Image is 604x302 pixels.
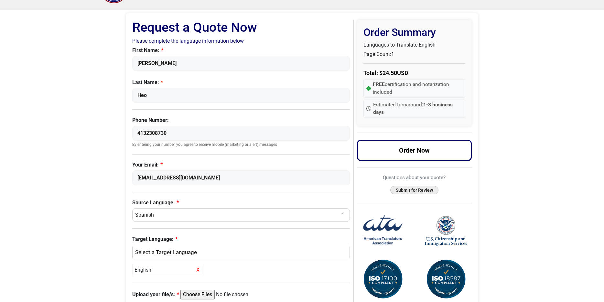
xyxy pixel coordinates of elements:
img: American Translators Association Logo [362,210,404,252]
label: Phone Number: [132,116,350,124]
div: English [136,248,343,257]
h6: Questions about your quote? [357,175,472,180]
label: Source Language: [132,199,350,207]
span: 1 [391,51,394,57]
p: Total: $ USD [363,69,466,77]
span: English [419,42,436,48]
div: English [132,264,203,276]
span: certification and notarization included [373,81,462,96]
p: Page Count: [363,50,466,58]
button: Order Now [357,140,472,161]
strong: FREE [373,81,385,87]
input: Enter Your First Name [132,56,350,71]
input: Enter Your Email [132,170,350,185]
span: Estimated turnaround: [373,101,462,116]
h1: Request a Quote Now [132,20,350,35]
button: Submit for Review [390,186,438,195]
h2: Order Summary [363,26,466,38]
input: Enter Your Phone Number [132,126,350,141]
div: Order Summary [357,20,472,126]
img: ISO 17100 Compliant Certification [362,258,404,300]
img: ISO 18587 Compliant Certification [425,258,467,300]
label: First Name: [132,47,350,54]
small: By entering your number, you agree to receive mobile (marketing or alert) messages [132,142,350,147]
label: Your Email: [132,161,350,169]
label: Last Name: [132,79,350,86]
p: Languages to Translate: [363,41,466,49]
label: Target Language: [132,235,350,243]
img: United States Citizenship and Immigration Services Logo [425,215,467,247]
h2: Please complete the language information below [132,38,350,44]
button: English [132,245,350,260]
span: 24.50 [383,70,397,76]
span: X [195,266,201,274]
label: Upload your file/s: [132,291,179,298]
input: Enter Your Last Name [132,88,350,103]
